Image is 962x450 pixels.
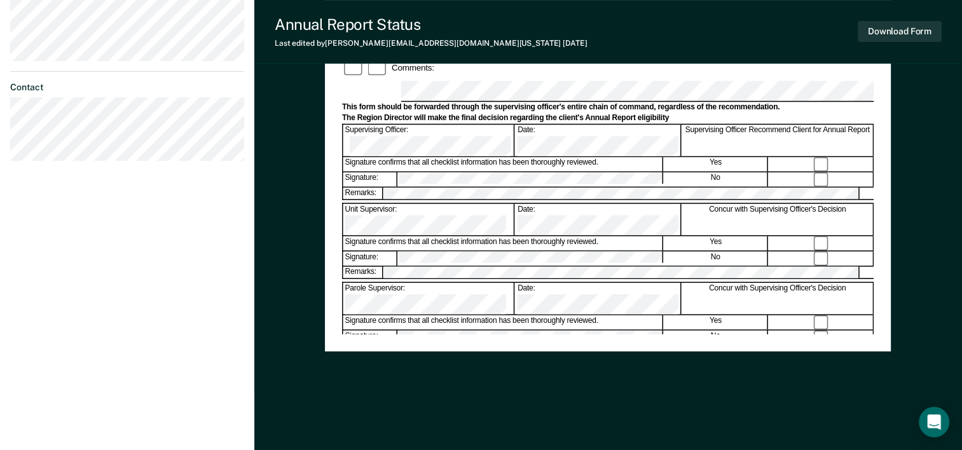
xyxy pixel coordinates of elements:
div: Yes [664,315,768,329]
div: Yes [664,158,768,172]
div: Signature confirms that all checklist information has been thoroughly reviewed. [343,158,663,172]
div: Signature confirms that all checklist information has been thoroughly reviewed. [343,315,663,329]
div: Yes [664,236,768,250]
div: Date: [516,125,681,156]
div: Concur with Supervising Officer's Decision [682,204,874,235]
button: Download Form [858,21,942,42]
div: Open Intercom Messenger [919,407,949,437]
div: Concur with Supervising Officer's Decision [682,283,874,314]
div: Last edited by [PERSON_NAME][EMAIL_ADDRESS][DOMAIN_NAME][US_STATE] [275,39,587,48]
div: Comments: [390,62,436,73]
div: Signature confirms that all checklist information has been thoroughly reviewed. [343,236,663,250]
div: Parole Supervisor: [343,283,515,314]
div: Annual Report Status [275,15,587,34]
div: Signature: [343,331,397,344]
div: This form should be forwarded through the supervising officer's entire chain of command, regardle... [342,102,874,112]
div: The Region Director will make the final decision regarding the client's Annual Report eligibility [342,113,874,123]
div: Supervising Officer Recommend Client for Annual Report [682,125,874,156]
div: Remarks: [343,267,384,278]
div: Signature: [343,252,397,266]
div: No [664,252,768,266]
div: Unit Supervisor: [343,204,515,235]
div: Date: [516,283,681,314]
div: Date: [516,204,681,235]
dt: Contact [10,82,244,93]
div: Supervising Officer: [343,125,515,156]
div: Remarks: [343,187,384,199]
span: [DATE] [563,39,587,48]
div: Signature: [343,172,397,186]
div: No [664,172,768,186]
div: No [664,331,768,344]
